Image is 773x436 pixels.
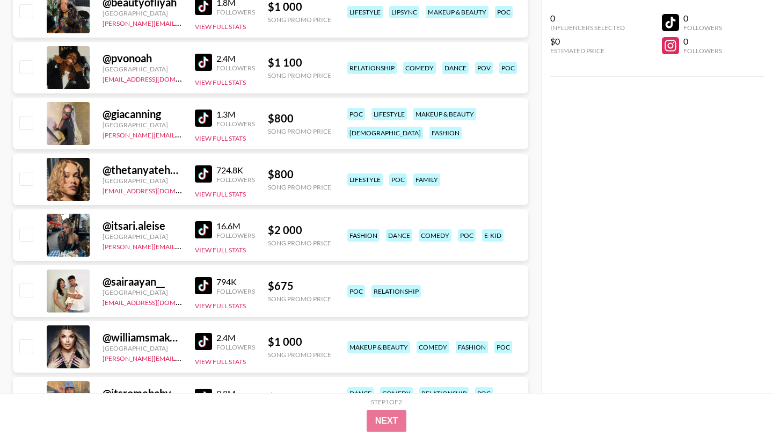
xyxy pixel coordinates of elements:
div: Followers [216,287,255,295]
div: comedy [380,387,413,399]
div: poc [494,341,512,353]
div: @ sairaayan__ [103,275,182,288]
div: @ pvonoah [103,52,182,65]
button: View Full Stats [195,78,246,86]
div: family [413,173,440,186]
div: $0 [550,36,625,47]
div: 2.4M [216,53,255,64]
div: fashion [347,229,380,242]
div: fashion [429,127,462,139]
img: TikTok [195,54,212,71]
div: $ 675 [268,279,331,293]
div: lifestyle [371,108,407,120]
div: [GEOGRAPHIC_DATA] [103,9,182,17]
div: Followers [683,24,722,32]
div: [GEOGRAPHIC_DATA] [103,344,182,352]
img: TikTok [195,389,212,406]
div: $ 1 100 [268,56,331,69]
div: [GEOGRAPHIC_DATA] [103,65,182,73]
div: Song Promo Price [268,295,331,303]
a: [PERSON_NAME][EMAIL_ADDRESS][DOMAIN_NAME] [103,352,261,362]
div: @ giacanning [103,107,182,121]
div: poc [347,108,365,120]
div: Followers [216,176,255,184]
div: @ itsromebaby [103,387,182,400]
div: dance [386,229,412,242]
div: Estimated Price [550,47,625,55]
div: Followers [216,8,255,16]
div: e-kid [482,229,504,242]
div: Followers [216,120,255,128]
div: lipsync [389,6,419,18]
div: makeup & beauty [347,341,410,353]
button: View Full Stats [195,23,246,31]
div: $ 800 [268,168,331,181]
a: [EMAIL_ADDRESS][DOMAIN_NAME] [103,185,210,195]
div: Step 1 of 2 [371,398,402,406]
div: fashion [456,341,488,353]
a: [PERSON_NAME][EMAIL_ADDRESS][DOMAIN_NAME] [103,17,261,27]
div: relationship [347,62,397,74]
img: TikTok [195,277,212,294]
div: 0 [550,13,625,24]
div: [GEOGRAPHIC_DATA] [103,288,182,296]
div: Followers [683,47,722,55]
div: @ williamsmakeup [103,331,182,344]
button: View Full Stats [195,358,246,366]
div: poc [495,6,513,18]
div: Song Promo Price [268,351,331,359]
a: [EMAIL_ADDRESS][DOMAIN_NAME] [103,296,210,307]
div: poc [475,387,493,399]
div: Song Promo Price [268,71,331,79]
div: relationship [419,387,469,399]
div: 724.8K [216,165,255,176]
div: dance [442,62,469,74]
div: Influencers Selected [550,24,625,32]
div: $ 800 [268,112,331,125]
div: poc [499,62,517,74]
div: [DEMOGRAPHIC_DATA] [347,127,423,139]
div: makeup & beauty [413,108,476,120]
div: 2.4M [216,332,255,343]
div: pov [475,62,493,74]
div: comedy [419,229,451,242]
div: 9.8M [216,388,255,399]
div: $ 1 400 [268,391,331,404]
iframe: Drift Widget Chat Controller [719,382,760,423]
div: Followers [216,343,255,351]
div: comedy [403,62,436,74]
div: [GEOGRAPHIC_DATA] [103,121,182,129]
div: @ thetanyatehanna [103,163,182,177]
img: TikTok [195,221,212,238]
button: Next [367,410,407,432]
button: View Full Stats [195,134,246,142]
div: 1.3M [216,109,255,120]
div: 0 [683,13,722,24]
div: [GEOGRAPHIC_DATA] [103,177,182,185]
div: poc [389,173,407,186]
div: poc [347,285,365,297]
div: poc [458,229,476,242]
div: @ itsari.aleise [103,219,182,232]
button: View Full Stats [195,246,246,254]
div: $ 2 000 [268,223,331,237]
button: View Full Stats [195,190,246,198]
div: dance [347,387,374,399]
img: TikTok [195,165,212,183]
div: relationship [371,285,421,297]
div: $ 1 000 [268,335,331,348]
a: [EMAIL_ADDRESS][DOMAIN_NAME] [103,73,210,83]
a: [PERSON_NAME][EMAIL_ADDRESS][DOMAIN_NAME] [103,241,261,251]
div: 0 [683,36,722,47]
div: Song Promo Price [268,16,331,24]
div: lifestyle [347,173,383,186]
div: Song Promo Price [268,127,331,135]
div: 16.6M [216,221,255,231]
img: TikTok [195,333,212,350]
div: Followers [216,231,255,239]
div: Song Promo Price [268,183,331,191]
div: [GEOGRAPHIC_DATA] [103,232,182,241]
div: Followers [216,64,255,72]
div: 794K [216,277,255,287]
img: TikTok [195,110,212,127]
